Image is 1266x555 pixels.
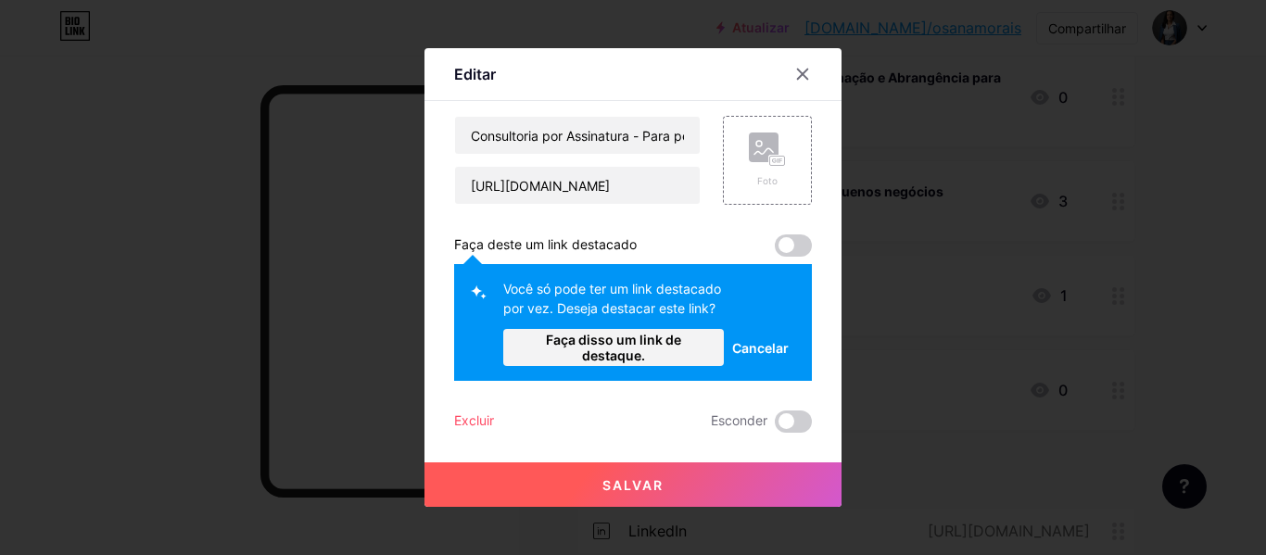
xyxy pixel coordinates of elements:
[424,462,842,507] button: Salvar
[602,477,664,493] font: Salvar
[454,412,494,428] font: Excluir
[503,329,724,366] button: Faça disso um link de destaque.
[546,332,681,363] font: Faça disso um link de destaque.
[454,65,496,83] font: Editar
[711,412,767,428] font: Esconder
[503,281,721,316] font: Você só pode ter um link destacado por vez. Deseja destacar este link?
[455,117,700,154] input: Título
[732,340,789,356] font: Cancelar
[724,329,797,366] button: Cancelar
[454,236,637,252] font: Faça deste um link destacado
[455,167,700,204] input: URL
[757,175,778,186] font: Foto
